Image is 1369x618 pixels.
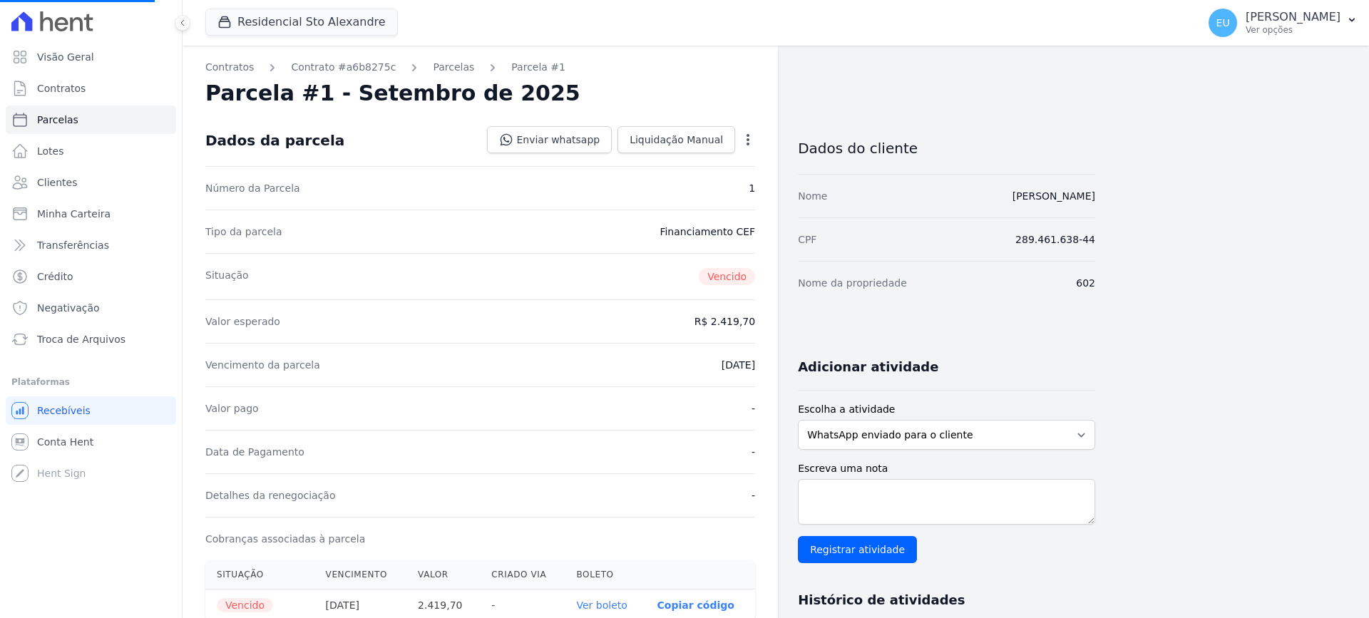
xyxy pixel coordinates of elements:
[11,374,170,391] div: Plataformas
[6,43,176,71] a: Visão Geral
[205,225,282,239] dt: Tipo da parcela
[205,445,304,459] dt: Data de Pagamento
[798,189,827,203] dt: Nome
[798,140,1095,157] h3: Dados do cliente
[6,74,176,103] a: Contratos
[480,560,565,589] th: Criado via
[205,401,259,416] dt: Valor pago
[6,200,176,228] a: Minha Carteira
[630,133,723,147] span: Liquidação Manual
[798,276,907,290] dt: Nome da propriedade
[798,536,917,563] input: Registrar atividade
[205,60,755,75] nav: Breadcrumb
[6,428,176,456] a: Conta Hent
[798,232,816,247] dt: CPF
[205,560,314,589] th: Situação
[487,126,612,153] a: Enviar whatsapp
[6,231,176,259] a: Transferências
[749,181,755,195] dd: 1
[798,359,938,376] h3: Adicionar atividade
[406,560,480,589] th: Valor
[1076,276,1095,290] dd: 602
[205,81,580,106] h2: Parcela #1 - Setembro de 2025
[722,358,755,372] dd: [DATE]
[205,132,344,149] div: Dados da parcela
[6,105,176,134] a: Parcelas
[657,599,734,611] button: Copiar código
[798,402,1095,417] label: Escolha a atividade
[752,401,755,416] dd: -
[37,207,111,221] span: Minha Carteira
[205,9,398,36] button: Residencial Sto Alexandre
[314,560,407,589] th: Vencimento
[37,113,78,127] span: Parcelas
[205,358,320,372] dt: Vencimento da parcela
[37,238,109,252] span: Transferências
[511,60,565,75] a: Parcela #1
[577,599,627,611] a: Ver boleto
[699,268,755,285] span: Vencido
[205,268,249,285] dt: Situação
[798,592,965,609] h3: Histórico de atividades
[6,396,176,425] a: Recebíveis
[752,445,755,459] dd: -
[37,269,73,284] span: Crédito
[217,598,273,612] span: Vencido
[660,225,755,239] dd: Financiamento CEF
[6,325,176,354] a: Troca de Arquivos
[1015,232,1095,247] dd: 289.461.638-44
[6,262,176,291] a: Crédito
[433,60,474,75] a: Parcelas
[1012,190,1095,202] a: [PERSON_NAME]
[291,60,396,75] a: Contrato #a6b8275c
[205,60,254,75] a: Contratos
[205,488,336,503] dt: Detalhes da renegociação
[37,144,64,158] span: Lotes
[1246,10,1340,24] p: [PERSON_NAME]
[1216,18,1230,28] span: EU
[6,294,176,322] a: Negativação
[37,81,86,96] span: Contratos
[37,435,93,449] span: Conta Hent
[6,137,176,165] a: Lotes
[617,126,735,153] a: Liquidação Manual
[1246,24,1340,36] p: Ver opções
[6,168,176,197] a: Clientes
[37,403,91,418] span: Recebíveis
[37,301,100,315] span: Negativação
[694,314,755,329] dd: R$ 2.419,70
[205,181,300,195] dt: Número da Parcela
[37,175,77,190] span: Clientes
[752,488,755,503] dd: -
[205,314,280,329] dt: Valor esperado
[205,532,365,546] dt: Cobranças associadas à parcela
[1197,3,1369,43] button: EU [PERSON_NAME] Ver opções
[798,461,1095,476] label: Escreva uma nota
[565,560,646,589] th: Boleto
[37,50,94,64] span: Visão Geral
[37,332,125,346] span: Troca de Arquivos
